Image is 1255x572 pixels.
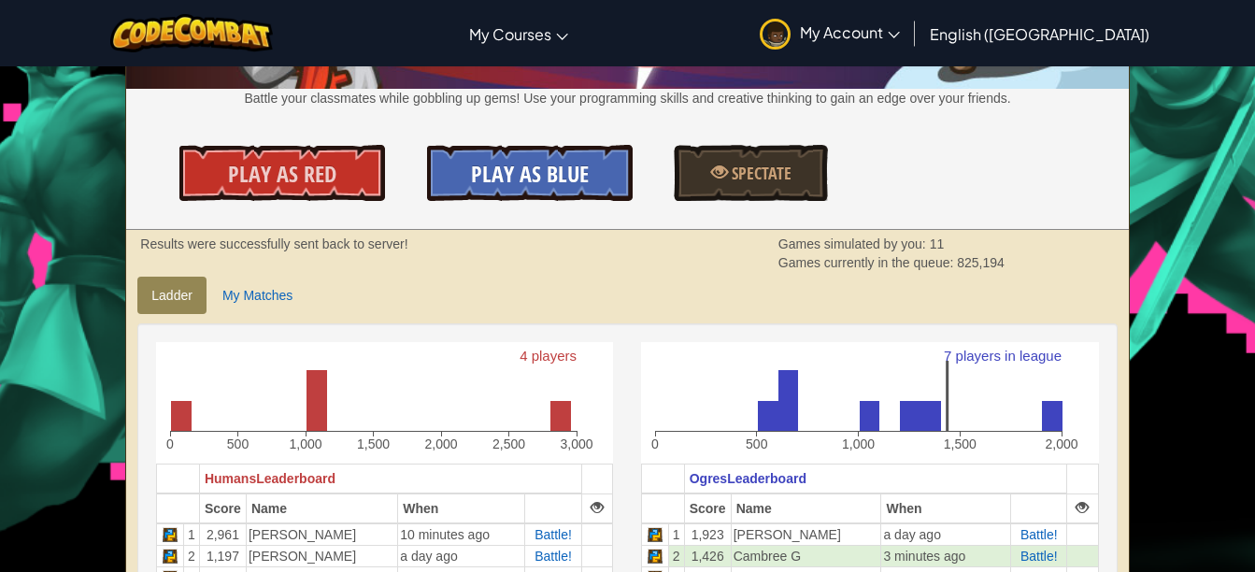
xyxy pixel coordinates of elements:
[750,4,909,63] a: My Account
[183,546,199,567] td: 2
[157,546,183,567] td: Python
[731,493,881,523] th: Name
[674,145,828,201] a: Spectate
[684,523,731,546] td: 1,923
[881,546,1011,567] td: 3 minutes ago
[228,159,336,189] span: Play As Red
[652,436,660,451] text: 0
[881,493,1011,523] th: When
[1020,549,1058,564] a: Battle!
[140,236,407,251] strong: Results were successfully sent back to server!
[930,24,1149,44] span: English ([GEOGRAPHIC_DATA])
[227,436,250,451] text: 500
[469,24,551,44] span: My Courses
[684,546,731,567] td: 1,426
[398,546,525,567] td: a day ago
[492,436,525,451] text: 2,500
[398,493,525,523] th: When
[535,549,572,564] a: Battle!
[208,277,307,314] a: My Matches
[920,8,1159,59] a: English ([GEOGRAPHIC_DATA])
[199,546,246,567] td: 1,197
[246,493,397,523] th: Name
[205,471,256,486] span: Humans
[471,159,589,189] span: Play As Blue
[460,8,578,59] a: My Courses
[157,523,183,546] td: Python
[126,89,1128,107] p: Battle your classmates while gobbling up gems! Use your programming skills and creative thinking ...
[881,523,1011,546] td: a day ago
[535,527,572,542] a: Battle!
[930,236,945,251] span: 11
[778,236,930,251] span: Games simulated by you:
[690,471,727,486] span: Ogres
[778,255,957,270] span: Games currently in the queue:
[945,348,1062,364] text: 7 players in league
[957,255,1005,270] span: 825,194
[731,546,881,567] td: Cambree G
[246,523,397,546] td: [PERSON_NAME]
[642,523,668,546] td: Python
[684,493,731,523] th: Score
[398,523,525,546] td: 10 minutes ago
[183,523,199,546] td: 1
[731,523,881,546] td: [PERSON_NAME]
[199,523,246,546] td: 2,961
[800,22,900,42] span: My Account
[246,546,397,567] td: [PERSON_NAME]
[727,471,806,486] span: Leaderboard
[842,436,875,451] text: 1,000
[520,348,577,364] text: 4 players
[1020,527,1058,542] a: Battle!
[728,162,792,185] span: Spectate
[290,436,322,451] text: 1,000
[760,19,791,50] img: avatar
[1046,436,1078,451] text: 2,000
[357,436,390,451] text: 1,500
[642,546,668,567] td: Python
[199,493,246,523] th: Score
[425,436,458,451] text: 2,000
[747,436,769,451] text: 500
[668,546,684,567] td: 2
[256,471,335,486] span: Leaderboard
[561,436,593,451] text: 3,000
[944,436,977,451] text: 1,500
[166,436,174,451] text: 0
[137,277,207,314] a: Ladder
[110,14,274,52] img: CodeCombat logo
[668,523,684,546] td: 1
